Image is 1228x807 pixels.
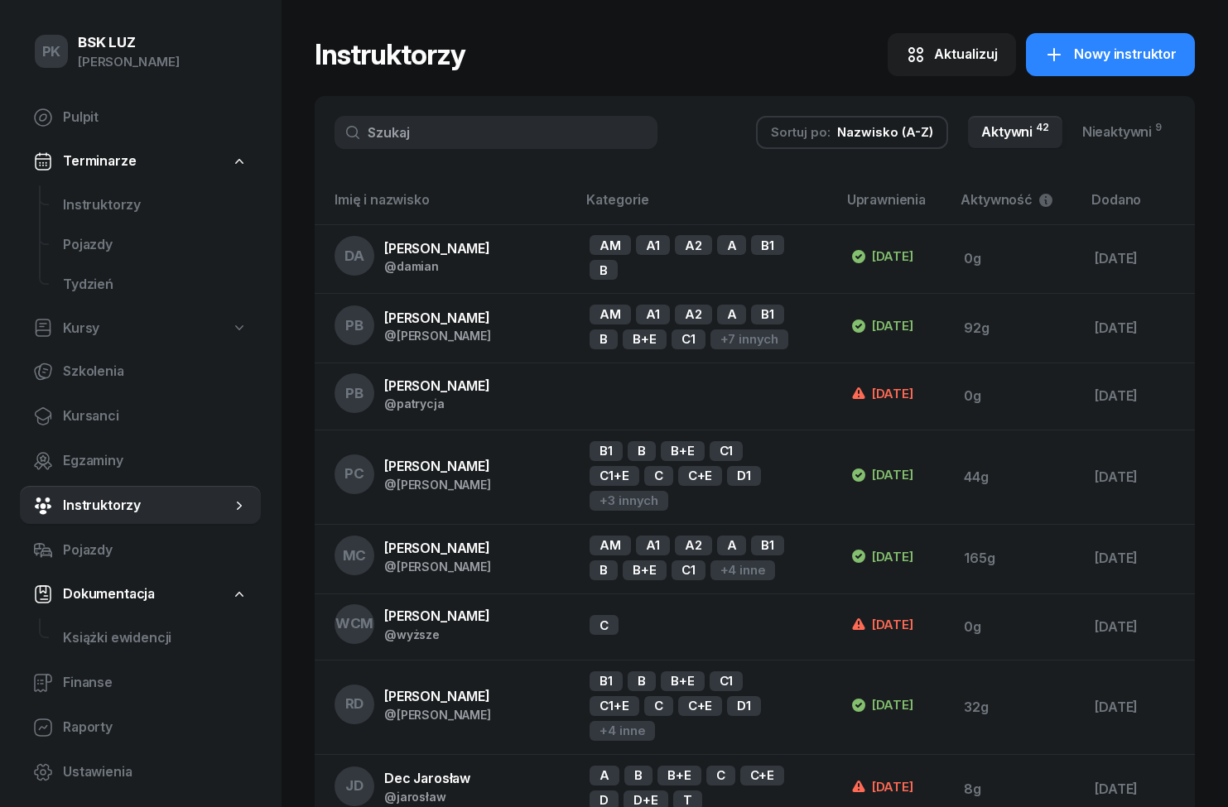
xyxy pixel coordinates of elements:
[50,185,261,225] a: Instruktorzy
[42,45,61,59] span: PK
[751,305,784,324] div: B1
[384,396,490,411] div: @patrycja
[710,329,789,349] div: +7 innych
[590,536,631,555] div: AM
[590,329,618,349] div: B
[63,107,248,128] span: Pulpit
[63,717,248,738] span: Raporty
[1095,467,1182,488] div: [DATE]
[968,116,1062,149] a: Aktywni
[590,491,668,511] div: +3 innych
[672,329,705,349] div: C1
[20,352,261,391] a: Szkolenia
[850,615,913,635] div: [DATE]
[384,458,490,474] span: [PERSON_NAME]
[850,316,913,336] div: [DATE]
[384,259,490,273] div: @damian
[1069,116,1175,149] a: Nieaktywni
[343,549,367,563] span: MC
[837,122,933,143] div: Nazwisko (A-Z)
[590,671,623,691] div: B1
[1095,697,1182,718] div: [DATE]
[628,671,656,691] div: B
[590,441,623,461] div: B1
[1095,318,1182,339] div: [DATE]
[63,540,248,561] span: Pojazdy
[78,51,180,73] div: [PERSON_NAME]
[50,225,261,265] a: Pojazdy
[644,466,673,486] div: C
[964,617,1068,638] div: 0g
[384,770,470,786] span: Dec Jarosław
[384,377,490,394] span: [PERSON_NAME]
[850,695,913,715] div: [DATE]
[636,235,670,255] div: A1
[20,708,261,747] a: Raporty
[751,235,784,255] div: B1
[63,406,248,427] span: Kursanci
[344,467,364,481] span: PC
[1095,548,1182,569] div: [DATE]
[717,235,747,255] div: A
[384,608,490,624] span: [PERSON_NAME]
[345,697,364,711] span: RD
[63,761,248,783] span: Ustawienia
[590,260,618,280] div: B
[934,44,998,65] div: Aktualizuj
[384,240,490,257] span: [PERSON_NAME]
[63,627,248,649] span: Książki ewidencji
[20,531,261,570] a: Pojazdy
[1026,33,1195,76] a: Nowy instruktor
[964,548,1068,569] div: 165g
[590,466,638,486] div: C1+E
[384,790,470,804] div: @jarosław
[717,536,747,555] div: A
[1095,248,1182,270] div: [DATE]
[678,466,723,486] div: C+E
[384,329,491,343] div: @[PERSON_NAME]
[1095,386,1182,407] div: [DATE]
[850,546,913,566] div: [DATE]
[740,766,785,785] div: C+E
[964,697,1068,718] div: 32g
[63,450,248,472] span: Egzaminy
[590,615,619,635] div: C
[888,33,1016,76] button: Aktualizuj
[710,560,776,580] div: +4 inne
[590,721,655,741] div: +4 inne
[384,478,491,492] div: @[PERSON_NAME]
[344,249,364,263] span: DA
[63,151,136,172] span: Terminarze
[78,36,180,50] div: BSK LUZ
[335,617,374,631] span: WCM
[63,672,248,694] span: Finanse
[384,560,491,574] div: @[PERSON_NAME]
[964,779,1068,800] div: 8g
[710,441,744,461] div: C1
[727,466,761,486] div: D1
[623,560,667,580] div: B+E
[1091,191,1141,208] span: Dodano
[586,191,649,208] span: Kategorie
[384,310,490,326] span: [PERSON_NAME]
[590,305,631,324] div: AM
[636,536,670,555] div: A1
[345,779,364,793] span: JD
[20,142,261,180] a: Terminarze
[590,560,618,580] div: B
[672,560,705,580] div: C1
[628,441,656,461] div: B
[847,191,926,208] span: Uprawnienia
[63,361,248,382] span: Szkolenia
[850,777,913,797] div: [DATE]
[636,305,670,324] div: A1
[590,235,631,255] div: AM
[384,688,490,704] span: [PERSON_NAME]
[63,274,248,295] span: Tydzień
[63,495,231,516] span: Instruktorzy
[964,467,1068,488] div: 44g
[315,40,465,70] h1: Instruktorzy
[20,752,261,792] a: Ustawienia
[675,235,712,255] div: A2
[850,465,913,485] div: [DATE]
